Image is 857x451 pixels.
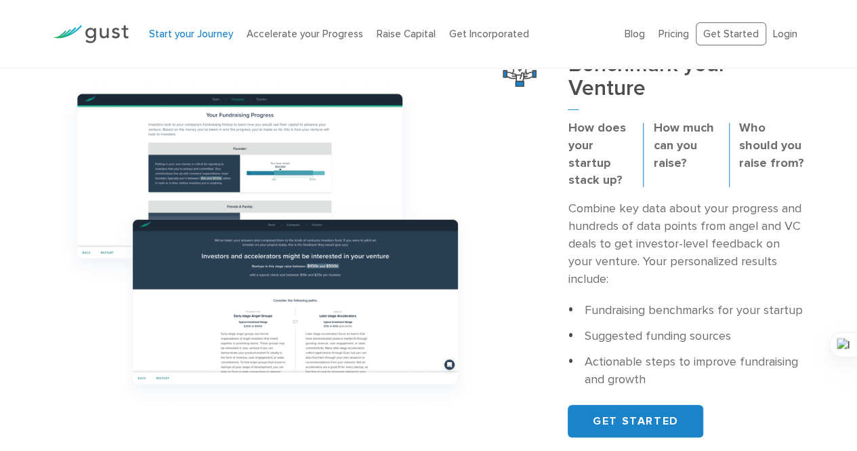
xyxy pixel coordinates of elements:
a: Raise Capital [377,28,436,40]
a: GET STARTED [568,405,703,437]
h3: Benchmark your Venture [568,53,803,110]
img: Group 1166 [53,75,482,414]
li: Actionable steps to improve fundraising and growth [568,353,803,389]
li: Suggested funding sources [568,328,803,345]
p: How does your startup stack up? [568,119,633,190]
a: Start your Journey [149,28,233,40]
img: Gust Logo [53,25,129,43]
img: Benchmark Your Venture [503,53,537,87]
a: Blog [625,28,645,40]
p: Combine key data about your progress and hundreds of data points from angel and VC deals to get i... [568,200,803,288]
p: Who should you raise from? [739,119,804,172]
a: Get Started [696,22,766,46]
a: Get Incorporated [449,28,529,40]
li: Fundraising benchmarks for your startup [568,302,803,319]
a: Login [773,28,797,40]
a: Pricing [659,28,689,40]
p: How much can you raise? [653,119,718,172]
a: Accelerate your Progress [247,28,363,40]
